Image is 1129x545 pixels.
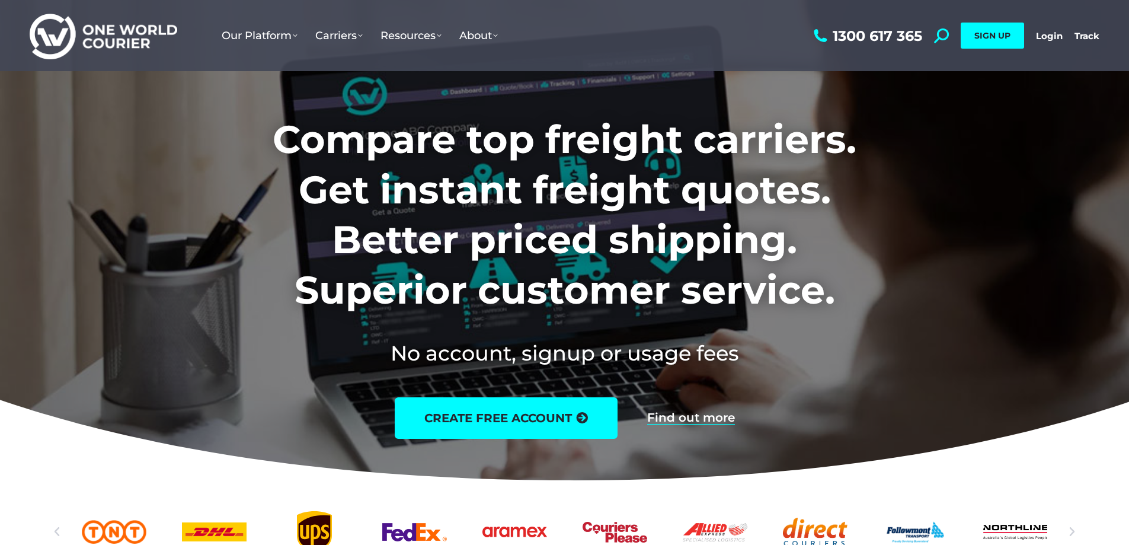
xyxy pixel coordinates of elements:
span: Our Platform [222,29,298,42]
h2: No account, signup or usage fees [194,339,935,368]
span: Carriers [315,29,363,42]
a: About [450,17,507,54]
span: About [459,29,498,42]
a: Our Platform [213,17,306,54]
span: Resources [380,29,442,42]
a: Resources [372,17,450,54]
img: One World Courier [30,12,177,60]
a: Login [1036,30,1063,42]
a: SIGN UP [961,23,1024,49]
a: 1300 617 365 [811,28,922,43]
a: create free account [395,397,618,439]
a: Track [1074,30,1099,42]
h1: Compare top freight carriers. Get instant freight quotes. Better priced shipping. Superior custom... [194,114,935,315]
span: SIGN UP [974,30,1010,41]
a: Find out more [647,412,735,425]
a: Carriers [306,17,372,54]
